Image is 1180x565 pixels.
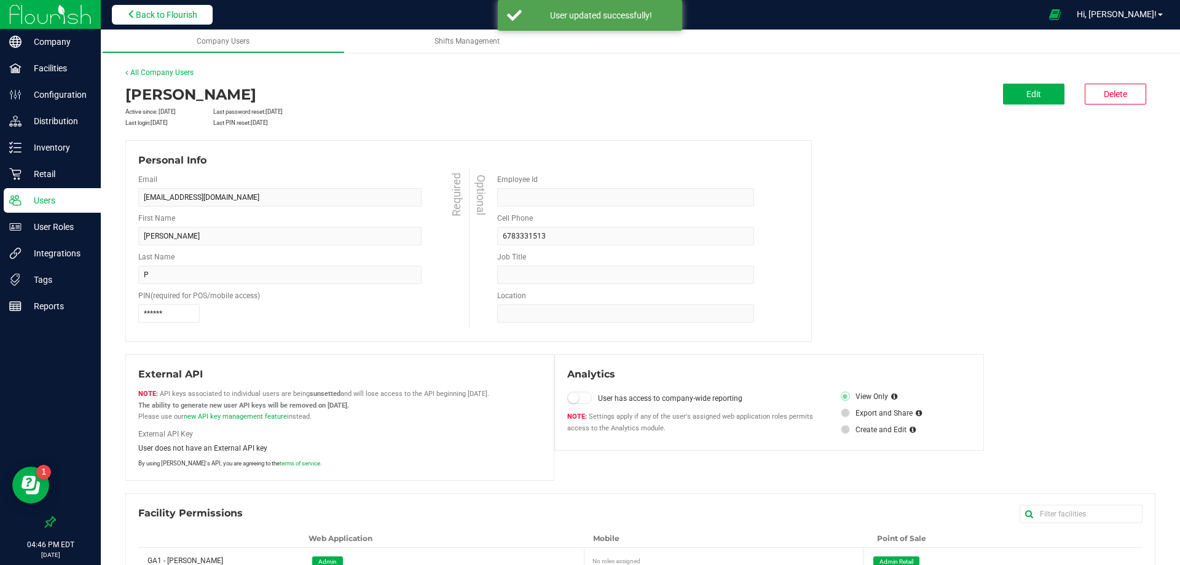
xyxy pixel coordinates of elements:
label: Create and Edit [841,424,907,435]
inline-svg: Retail [9,168,22,180]
span: User does not have an External API key [138,443,267,454]
span: GA1 - [PERSON_NAME] [147,556,223,565]
span: Back to Flourish [136,10,197,20]
div: External API [138,367,541,382]
p: Configuration [22,87,95,102]
input: Filter facilities [1020,505,1143,523]
label: First Name [138,213,175,224]
p: [DATE] [6,550,95,559]
label: Cell Phone [497,213,533,224]
span: Open Ecommerce Menu [1041,2,1069,26]
label: Last Name [138,251,175,263]
label: Job Title [497,251,526,263]
label: Pin the sidebar to full width on large screens [44,516,57,528]
small: By using [PERSON_NAME]'s API, you are agreeing to the [138,459,322,468]
span: Mobile [593,534,619,543]
span: Point of Sale [877,534,926,543]
label: Export and Share [841,408,913,419]
small: Last PIN reset: [213,119,268,126]
label: User has access to company-wide reporting [598,393,828,404]
span: Optional [472,175,489,215]
span: Web Application [309,534,372,543]
label: PIN [138,290,260,301]
p: Tags [22,272,95,287]
inline-svg: Inventory [9,141,22,154]
small: Last password reset: [213,108,283,115]
inline-svg: Tags [9,274,22,286]
span: API keys associated to individual users are being and will lose access to the API beginning [DATE... [138,390,489,421]
a: terms of service. [280,460,322,467]
small: Last login: [125,119,168,126]
strong: sunsetted [310,390,340,398]
span: Settings apply if any of the user's assigned web application roles permits access to the Analytic... [567,413,813,432]
inline-svg: Company [9,36,22,48]
div: [PERSON_NAME] [125,84,812,106]
p: Facilities [22,61,95,76]
inline-svg: Distribution [9,115,22,127]
p: Integrations [22,246,95,261]
span: Edit [1026,89,1041,99]
span: [DATE] [151,119,168,126]
div: Analytics [567,367,970,382]
label: External API Key [138,429,436,440]
span: Company Users [197,37,250,45]
inline-svg: Facilities [9,62,22,74]
inline-svg: Configuration [9,89,22,101]
span: Admin Retail [879,558,913,565]
inline-svg: User Roles [9,221,22,233]
span: [DATE] [265,108,283,115]
p: Reports [22,299,95,314]
span: [DATE] [251,119,268,126]
label: Employee Id [497,174,538,185]
label: Email [138,174,157,185]
span: Required [448,173,465,216]
span: (required for POS/mobile access) [151,291,260,300]
span: Shifts Management [435,37,500,45]
iframe: Resource center [12,467,49,504]
p: Company [22,34,95,49]
button: Edit [1003,84,1064,105]
span: Admin [318,558,337,565]
inline-svg: Users [9,194,22,207]
button: Back to Flourish [112,5,213,25]
strong: The ability to generate new user API keys will be removed on [DATE]. [138,401,349,409]
p: User Roles [22,219,95,234]
small: Active since: [DATE] [125,108,176,115]
div: User updated successfully! [529,9,673,22]
p: Users [22,193,95,208]
inline-svg: Integrations [9,247,22,259]
inline-svg: Reports [9,300,22,312]
label: View Only [841,391,888,402]
iframe: Resource center unread badge [36,465,51,480]
span: Hi, [PERSON_NAME]! [1077,9,1157,19]
label: Location [497,290,526,301]
p: Distribution [22,114,95,128]
p: Inventory [22,140,95,155]
div: Facility Permissions [138,506,1143,521]
button: Delete [1085,84,1146,105]
a: All Company Users [125,68,194,77]
p: Retail [22,167,95,181]
div: Personal Info [138,153,799,168]
a: new API key management feature [184,413,287,421]
p: 04:46 PM EDT [6,539,95,550]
